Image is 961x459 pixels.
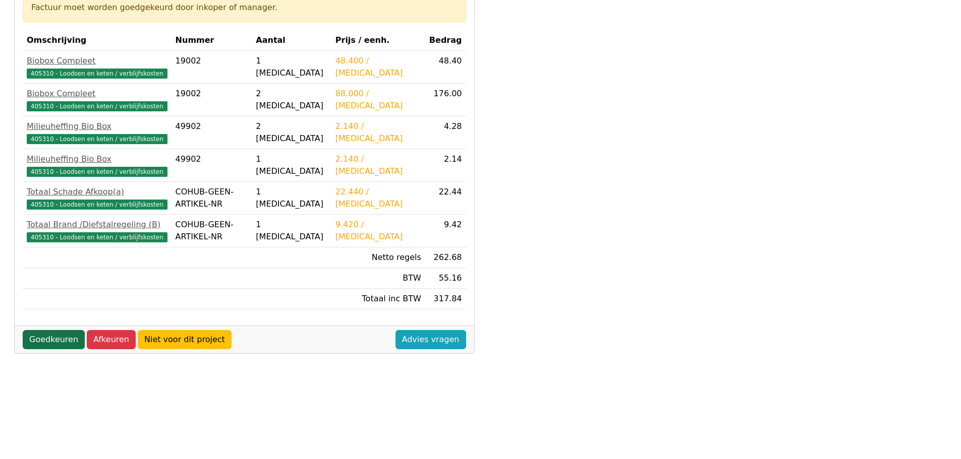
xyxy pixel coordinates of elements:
[172,182,252,215] td: COHUB-GEEN-ARTIKEL-NR
[331,268,425,289] td: BTW
[425,182,466,215] td: 22.44
[335,186,421,210] div: 22.440 / [MEDICAL_DATA]
[256,55,327,79] div: 1 [MEDICAL_DATA]
[335,88,421,112] div: 88.000 / [MEDICAL_DATA]
[256,219,327,243] div: 1 [MEDICAL_DATA]
[395,330,466,349] a: Advies vragen
[27,219,167,243] a: Totaal Brand /Diefstalregeling (B)405310 - Loodsen en keten / verblijfskosten
[27,101,167,111] span: 405310 - Loodsen en keten / verblijfskosten
[425,215,466,247] td: 9.42
[172,116,252,149] td: 49902
[331,289,425,309] td: Totaal inc BTW
[425,116,466,149] td: 4.28
[172,30,252,51] th: Nummer
[256,88,327,112] div: 2 [MEDICAL_DATA]
[27,200,167,210] span: 405310 - Loodsen en keten / verblijfskosten
[252,30,331,51] th: Aantal
[27,120,167,133] div: Milieuheffing Bio Box
[27,55,167,67] div: Biobox Compleet
[425,149,466,182] td: 2.14
[425,51,466,84] td: 48.40
[23,330,85,349] a: Goedkeuren
[172,51,252,84] td: 19002
[425,268,466,289] td: 55.16
[27,186,167,198] div: Totaal Schade Afkoop(a)
[172,149,252,182] td: 49902
[425,247,466,268] td: 262.68
[138,330,232,349] a: Niet voor dit project
[27,88,167,112] a: Biobox Compleet405310 - Loodsen en keten / verblijfskosten
[335,153,421,177] div: 2.140 / [MEDICAL_DATA]
[335,55,421,79] div: 48.400 / [MEDICAL_DATA]
[425,30,466,51] th: Bedrag
[27,219,167,231] div: Totaal Brand /Diefstalregeling (B)
[335,219,421,243] div: 9.420 / [MEDICAL_DATA]
[23,30,172,51] th: Omschrijving
[27,88,167,100] div: Biobox Compleet
[27,153,167,177] a: Milieuheffing Bio Box405310 - Loodsen en keten / verblijfskosten
[335,120,421,145] div: 2.140 / [MEDICAL_DATA]
[331,247,425,268] td: Netto regels
[425,84,466,116] td: 176.00
[331,30,425,51] th: Prijs / eenh.
[31,2,458,14] div: Factuur moet worden goedgekeurd door inkoper of manager.
[27,134,167,144] span: 405310 - Loodsen en keten / verblijfskosten
[425,289,466,309] td: 317.84
[27,120,167,145] a: Milieuheffing Bio Box405310 - Loodsen en keten / verblijfskosten
[27,55,167,79] a: Biobox Compleet405310 - Loodsen en keten / verblijfskosten
[27,69,167,79] span: 405310 - Loodsen en keten / verblijfskosten
[27,153,167,165] div: Milieuheffing Bio Box
[27,232,167,242] span: 405310 - Loodsen en keten / verblijfskosten
[256,186,327,210] div: 1 [MEDICAL_DATA]
[27,167,167,177] span: 405310 - Loodsen en keten / verblijfskosten
[256,120,327,145] div: 2 [MEDICAL_DATA]
[256,153,327,177] div: 1 [MEDICAL_DATA]
[27,186,167,210] a: Totaal Schade Afkoop(a)405310 - Loodsen en keten / verblijfskosten
[172,215,252,247] td: COHUB-GEEN-ARTIKEL-NR
[172,84,252,116] td: 19002
[87,330,136,349] a: Afkeuren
